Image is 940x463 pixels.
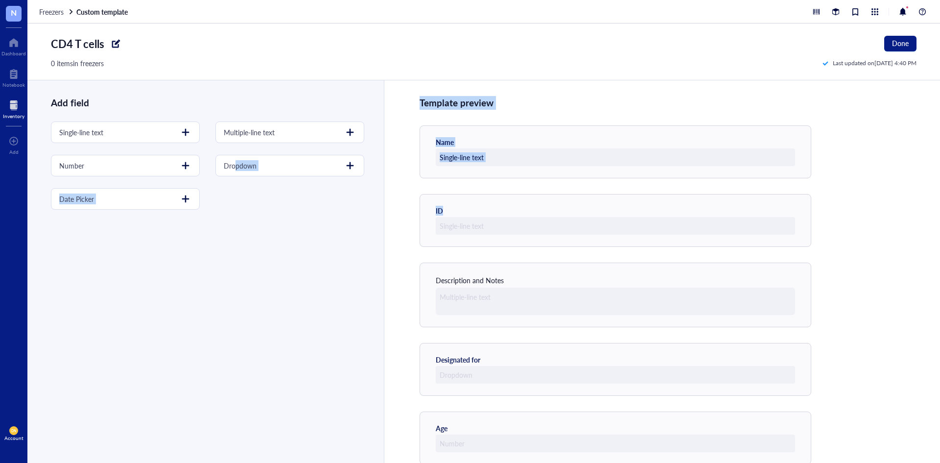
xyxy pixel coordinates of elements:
a: Dashboard [1,35,26,56]
div: 0 items in freezers [51,58,104,69]
div: Dropdown [224,160,257,171]
div: ID [436,206,443,215]
a: Custom template [76,7,130,16]
div: Single-line text [59,127,103,138]
div: Last updated on [DATE] 4:40 PM [822,59,916,68]
div: Multiple-line text [224,127,275,138]
div: Description and Notes [436,275,504,286]
span: DN [11,429,17,433]
div: Add field [51,96,364,110]
div: Template preview [420,96,905,110]
div: Account [4,435,23,441]
a: Freezers [39,7,74,16]
div: Date Picker [59,194,94,204]
a: Notebook [2,66,25,88]
a: Inventory [3,97,24,119]
span: Freezers [39,7,64,17]
div: Age [436,424,447,433]
div: Dashboard [1,50,26,56]
span: N [11,6,17,19]
div: Inventory [3,113,24,119]
span: Done [892,39,909,47]
button: Done [884,36,916,51]
div: Name [436,138,454,146]
div: Number [59,160,84,171]
div: Add [9,149,19,155]
div: Designated for [436,355,480,364]
div: CD4 T cells [51,35,104,52]
div: Notebook [2,82,25,88]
